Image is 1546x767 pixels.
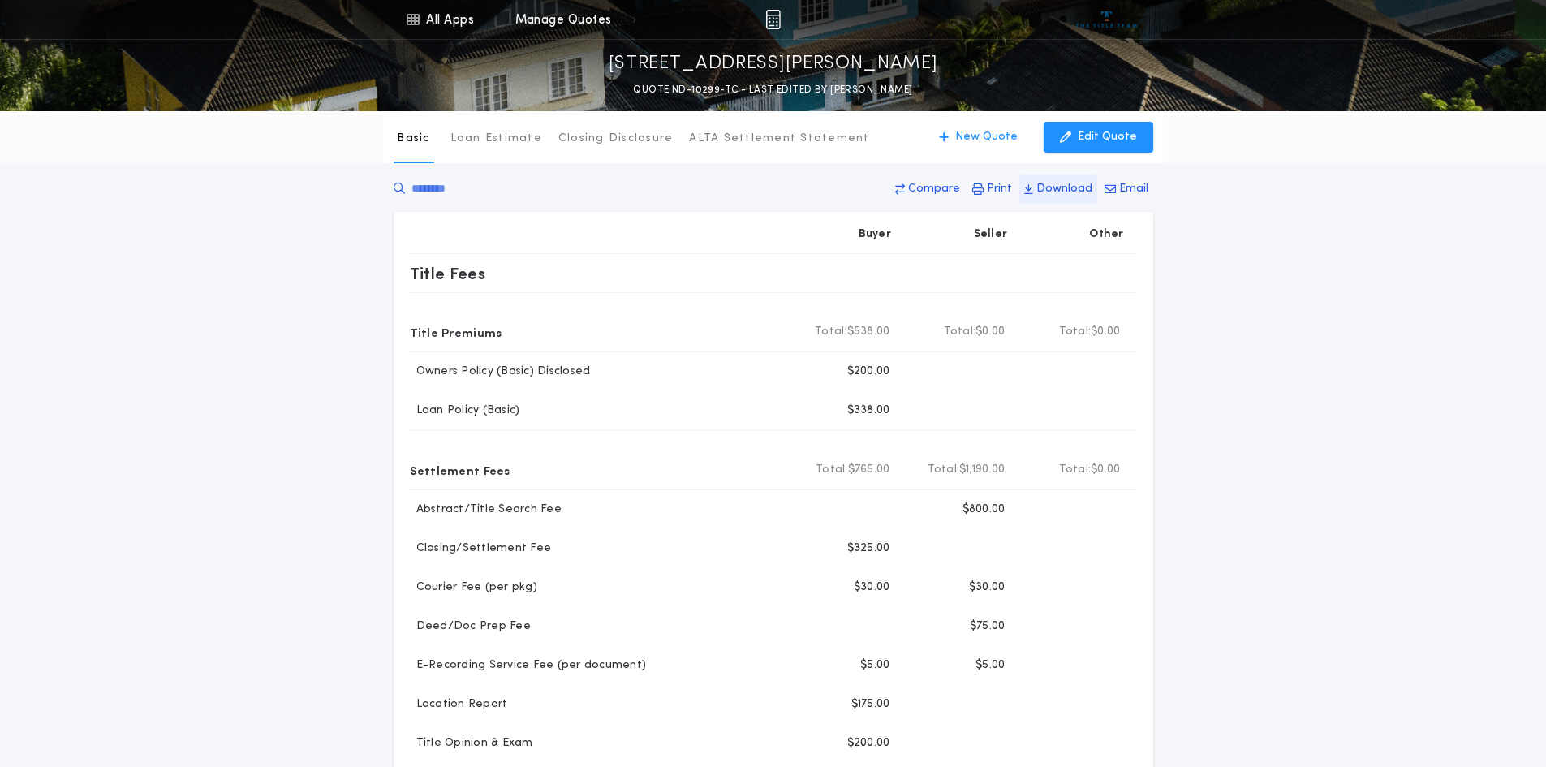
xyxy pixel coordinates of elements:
[765,10,781,29] img: img
[410,580,537,596] p: Courier Fee (per pkg)
[969,580,1006,596] p: $30.00
[847,324,890,340] span: $538.00
[689,131,869,147] p: ALTA Settlement Statement
[975,324,1005,340] span: $0.00
[1091,324,1120,340] span: $0.00
[1078,129,1137,145] p: Edit Quote
[970,618,1006,635] p: $75.00
[410,319,502,345] p: Title Premiums
[1059,324,1092,340] b: Total:
[890,175,965,204] button: Compare
[1044,122,1153,153] button: Edit Quote
[410,364,591,380] p: Owners Policy (Basic) Disclosed
[955,129,1018,145] p: New Quote
[847,364,890,380] p: $200.00
[847,541,890,557] p: $325.00
[450,131,542,147] p: Loan Estimate
[860,657,889,674] p: $5.00
[410,457,510,483] p: Settlement Fees
[959,462,1005,478] span: $1,190.00
[410,403,520,419] p: Loan Policy (Basic)
[1089,226,1123,243] p: Other
[410,735,533,752] p: Title Opinion & Exam
[410,502,562,518] p: Abstract/Title Search Fee
[1119,181,1148,197] p: Email
[633,82,912,98] p: QUOTE ND-10299-TC - LAST EDITED BY [PERSON_NAME]
[410,261,486,287] p: Title Fees
[944,324,976,340] b: Total:
[908,181,960,197] p: Compare
[859,226,891,243] p: Buyer
[967,175,1017,204] button: Print
[815,324,847,340] b: Total:
[1076,11,1137,28] img: vs-icon
[397,131,429,147] p: Basic
[987,181,1012,197] p: Print
[609,51,938,77] p: [STREET_ADDRESS][PERSON_NAME]
[928,462,960,478] b: Total:
[923,122,1034,153] button: New Quote
[1036,181,1092,197] p: Download
[848,462,890,478] span: $765.00
[974,226,1008,243] p: Seller
[1091,462,1120,478] span: $0.00
[410,541,552,557] p: Closing/Settlement Fee
[854,580,890,596] p: $30.00
[962,502,1006,518] p: $800.00
[1100,175,1153,204] button: Email
[1019,175,1097,204] button: Download
[975,657,1005,674] p: $5.00
[1059,462,1092,478] b: Total:
[847,403,890,419] p: $338.00
[851,696,890,713] p: $175.00
[816,462,848,478] b: Total:
[558,131,674,147] p: Closing Disclosure
[410,618,531,635] p: Deed/Doc Prep Fee
[410,657,647,674] p: E-Recording Service Fee (per document)
[410,696,508,713] p: Location Report
[847,735,890,752] p: $200.00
